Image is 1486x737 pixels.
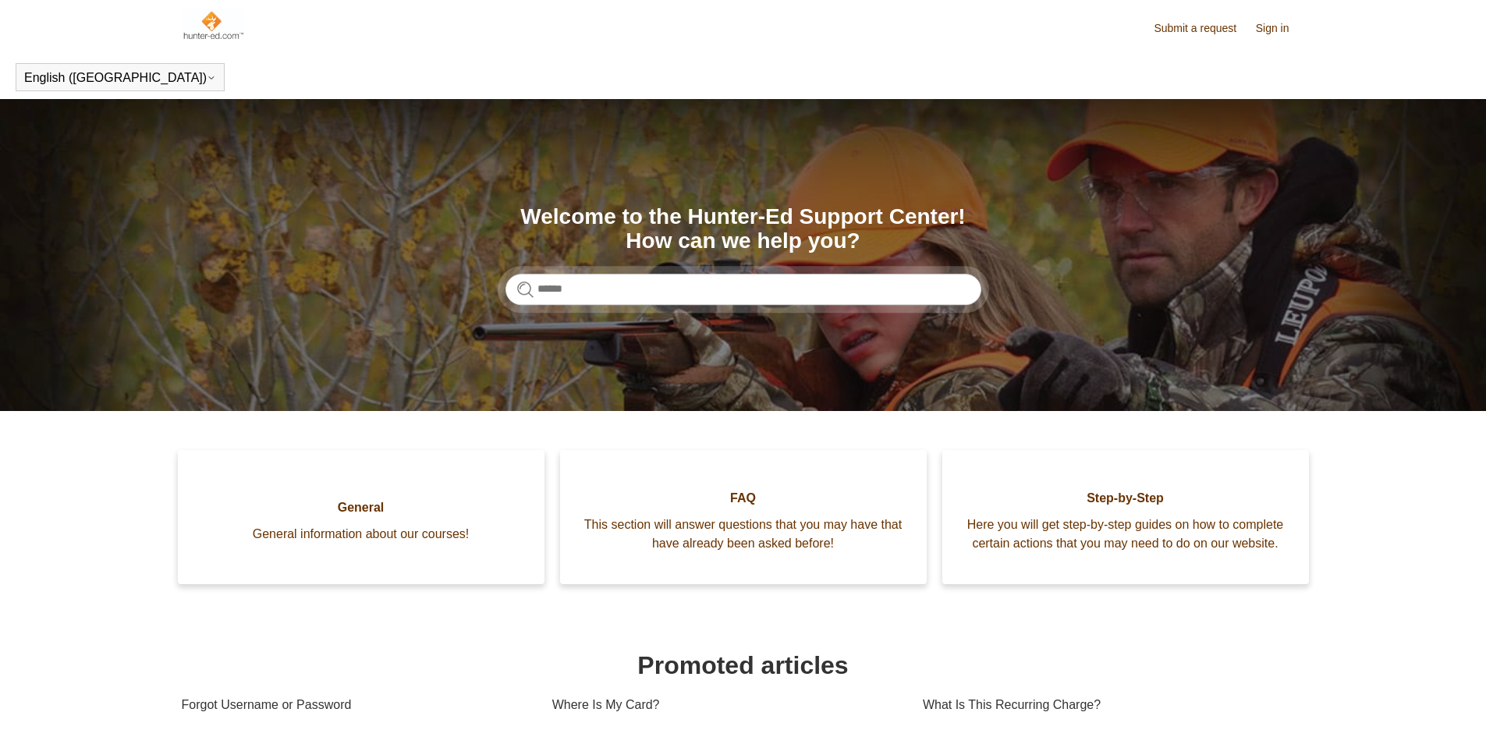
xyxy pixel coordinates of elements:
[201,498,521,517] span: General
[923,684,1293,726] a: What Is This Recurring Charge?
[505,274,981,305] input: Search
[966,489,1286,508] span: Step-by-Step
[201,525,521,544] span: General information about our courses!
[1385,685,1475,725] div: Chat Support
[24,71,216,85] button: English ([GEOGRAPHIC_DATA])
[583,489,903,508] span: FAQ
[583,516,903,553] span: This section will answer questions that you may have that have already been asked before!
[942,450,1309,584] a: Step-by-Step Here you will get step-by-step guides on how to complete certain actions that you ma...
[182,684,529,726] a: Forgot Username or Password
[182,647,1305,684] h1: Promoted articles
[182,9,245,41] img: Hunter-Ed Help Center home page
[552,684,899,726] a: Where Is My Card?
[560,450,927,584] a: FAQ This section will answer questions that you may have that have already been asked before!
[505,205,981,253] h1: Welcome to the Hunter-Ed Support Center! How can we help you?
[178,450,544,584] a: General General information about our courses!
[966,516,1286,553] span: Here you will get step-by-step guides on how to complete certain actions that you may need to do ...
[1154,20,1252,37] a: Submit a request
[1256,20,1305,37] a: Sign in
